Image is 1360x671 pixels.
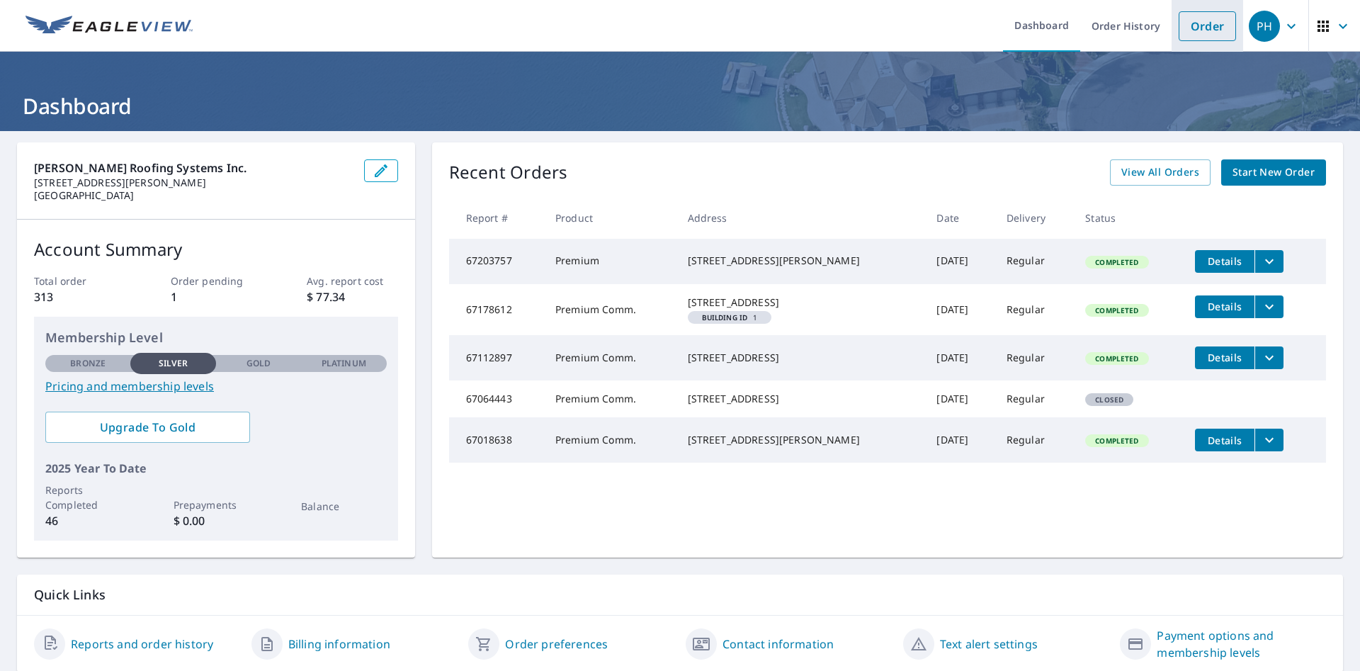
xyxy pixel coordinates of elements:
button: detailsBtn-67178612 [1195,295,1254,318]
a: Payment options and membership levels [1157,627,1326,661]
a: Order preferences [505,636,608,653]
p: Gold [246,357,271,370]
button: filesDropdownBtn-67203757 [1254,250,1283,273]
span: Details [1203,254,1246,268]
p: [STREET_ADDRESS][PERSON_NAME] [34,176,353,189]
td: 67178612 [449,284,544,335]
p: [PERSON_NAME] Roofing Systems Inc. [34,159,353,176]
span: Details [1203,300,1246,313]
button: detailsBtn-67112897 [1195,346,1254,369]
p: $ 0.00 [174,512,259,529]
td: 67018638 [449,417,544,463]
a: Order [1179,11,1236,41]
p: Order pending [171,274,261,288]
a: View All Orders [1110,159,1211,186]
th: Delivery [995,197,1074,239]
p: Recent Orders [449,159,568,186]
p: 46 [45,512,130,529]
a: Start New Order [1221,159,1326,186]
p: Avg. report cost [307,274,397,288]
span: Completed [1087,436,1147,446]
span: Closed [1087,395,1132,405]
td: Regular [995,335,1074,380]
button: detailsBtn-67203757 [1195,250,1254,273]
td: 67203757 [449,239,544,284]
div: [STREET_ADDRESS] [688,351,914,365]
td: 67064443 [449,380,544,417]
a: Contact information [722,636,834,653]
td: [DATE] [925,380,994,417]
td: Regular [995,417,1074,463]
a: Billing information [288,636,390,653]
span: 1 [693,314,766,321]
td: [DATE] [925,335,994,380]
td: Premium [544,239,676,284]
p: Quick Links [34,586,1326,604]
td: Regular [995,380,1074,417]
p: [GEOGRAPHIC_DATA] [34,189,353,202]
span: Completed [1087,305,1147,315]
p: Reports Completed [45,483,130,512]
td: Premium Comm. [544,417,676,463]
img: EV Logo [25,16,193,37]
td: Regular [995,239,1074,284]
span: Details [1203,434,1246,447]
span: Start New Order [1232,164,1315,181]
span: Completed [1087,257,1147,267]
td: Premium Comm. [544,284,676,335]
p: Account Summary [34,237,398,262]
p: Bronze [70,357,106,370]
a: Pricing and membership levels [45,378,387,395]
button: detailsBtn-67018638 [1195,429,1254,451]
a: Reports and order history [71,636,213,653]
p: Platinum [322,357,366,370]
p: 2025 Year To Date [45,460,387,477]
td: [DATE] [925,239,994,284]
button: filesDropdownBtn-67112897 [1254,346,1283,369]
p: $ 77.34 [307,288,397,305]
th: Address [676,197,926,239]
p: Total order [34,274,125,288]
p: 313 [34,288,125,305]
span: Upgrade To Gold [57,419,239,435]
div: PH [1249,11,1280,42]
p: Silver [159,357,188,370]
th: Date [925,197,994,239]
td: Premium Comm. [544,335,676,380]
td: 67112897 [449,335,544,380]
div: [STREET_ADDRESS][PERSON_NAME] [688,433,914,447]
p: Membership Level [45,328,387,347]
span: Completed [1087,354,1147,363]
div: [STREET_ADDRESS] [688,392,914,406]
button: filesDropdownBtn-67018638 [1254,429,1283,451]
td: [DATE] [925,284,994,335]
h1: Dashboard [17,91,1343,120]
th: Product [544,197,676,239]
span: Details [1203,351,1246,364]
td: Premium Comm. [544,380,676,417]
p: 1 [171,288,261,305]
div: [STREET_ADDRESS] [688,295,914,310]
a: Upgrade To Gold [45,412,250,443]
p: Balance [301,499,386,514]
td: Regular [995,284,1074,335]
td: [DATE] [925,417,994,463]
div: [STREET_ADDRESS][PERSON_NAME] [688,254,914,268]
em: Building ID [702,314,748,321]
th: Status [1074,197,1184,239]
p: Prepayments [174,497,259,512]
th: Report # [449,197,544,239]
a: Text alert settings [940,636,1038,653]
button: filesDropdownBtn-67178612 [1254,295,1283,318]
span: View All Orders [1121,164,1199,181]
